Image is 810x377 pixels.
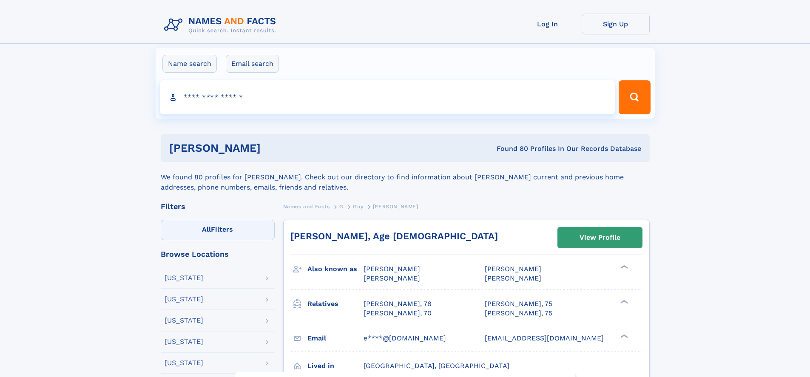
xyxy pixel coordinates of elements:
span: [PERSON_NAME] [485,274,541,282]
span: Guy [353,204,363,210]
div: [US_STATE] [165,296,203,303]
a: [PERSON_NAME], 75 [485,309,552,318]
div: Browse Locations [161,250,275,258]
div: [US_STATE] [165,360,203,366]
button: Search Button [619,80,650,114]
a: Log In [514,14,582,34]
div: [US_STATE] [165,338,203,345]
div: ❯ [618,333,628,339]
div: View Profile [580,228,620,247]
span: [EMAIL_ADDRESS][DOMAIN_NAME] [485,334,604,342]
div: Found 80 Profiles In Our Records Database [378,144,641,153]
h3: Also known as [307,262,364,276]
a: [PERSON_NAME], 75 [485,299,552,309]
span: [PERSON_NAME] [485,265,541,273]
span: [PERSON_NAME] [364,265,420,273]
h3: Relatives [307,297,364,311]
a: Guy [353,201,363,212]
span: [GEOGRAPHIC_DATA], [GEOGRAPHIC_DATA] [364,362,509,370]
h3: Lived in [307,359,364,373]
span: G [339,204,344,210]
span: [PERSON_NAME] [364,274,420,282]
label: Filters [161,220,275,240]
div: [US_STATE] [165,275,203,281]
a: [PERSON_NAME], 70 [364,309,432,318]
span: All [202,225,211,233]
div: [US_STATE] [165,317,203,324]
a: [PERSON_NAME], Age [DEMOGRAPHIC_DATA] [290,231,498,241]
div: ❯ [618,264,628,270]
a: G [339,201,344,212]
div: ❯ [618,299,628,304]
a: View Profile [558,227,642,248]
div: Filters [161,203,275,210]
input: search input [160,80,615,114]
img: Logo Names and Facts [161,14,283,37]
h1: [PERSON_NAME] [169,143,379,153]
div: We found 80 profiles for [PERSON_NAME]. Check out our directory to find information about [PERSON... [161,162,650,193]
a: Sign Up [582,14,650,34]
a: Names and Facts [283,201,330,212]
span: [PERSON_NAME] [373,204,418,210]
label: Name search [162,55,217,73]
label: Email search [226,55,279,73]
a: [PERSON_NAME], 78 [364,299,432,309]
h3: Email [307,331,364,346]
